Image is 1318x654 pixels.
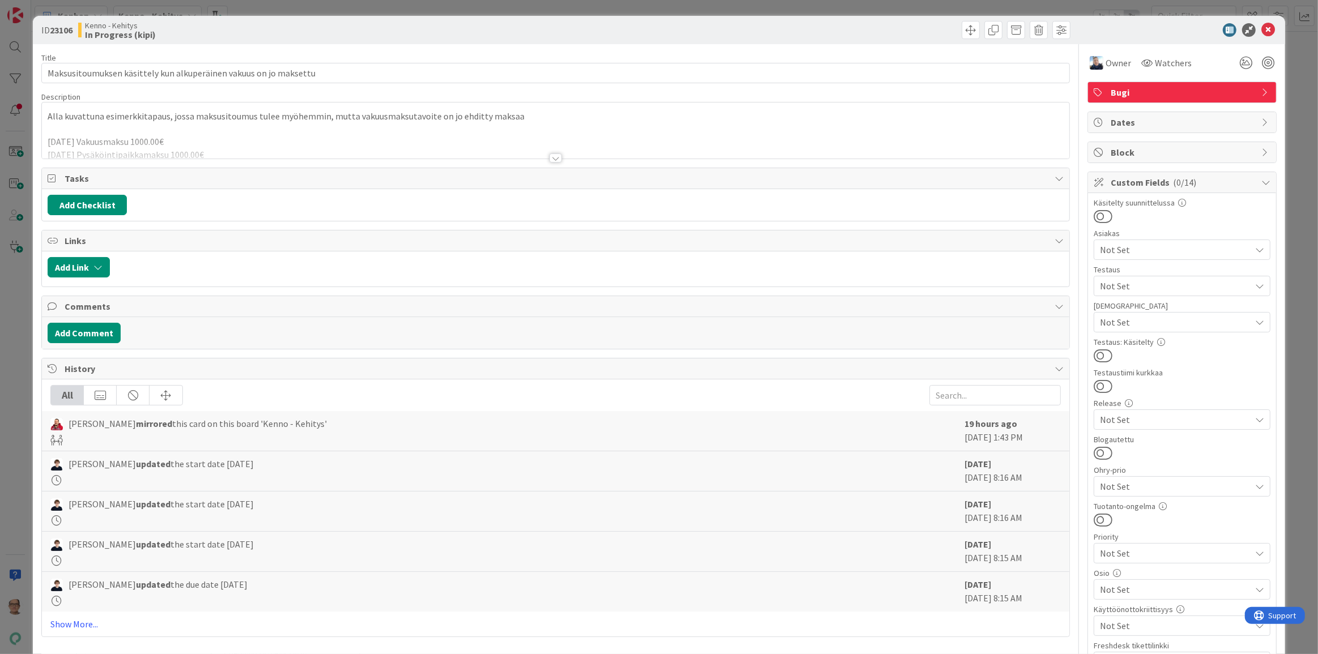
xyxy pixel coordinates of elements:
img: JS [50,418,63,430]
div: [DATE] 8:16 AM [965,457,1061,485]
span: Owner [1106,56,1131,70]
span: [PERSON_NAME] this card on this board 'Kenno - Kehitys' [69,417,327,430]
span: Bugi [1111,86,1256,99]
b: In Progress (kipi) [85,30,156,39]
p: Alla kuvattuna esimerkkitapaus, jossa maksusitoumus tulee myöhemmin, mutta vakuusmaksutavoite on ... [48,110,1064,123]
span: Description [41,92,80,102]
div: [DEMOGRAPHIC_DATA] [1094,302,1270,310]
b: updated [136,579,170,590]
span: Comments [65,300,1049,313]
div: Testaustiimi kurkkaa [1094,369,1270,377]
span: ( 0/14 ) [1173,177,1196,188]
span: Custom Fields [1111,176,1256,189]
span: History [65,362,1049,375]
div: [DATE] 8:16 AM [965,497,1061,525]
span: Not Set [1100,583,1251,596]
span: Not Set [1100,545,1245,561]
label: Title [41,53,56,63]
b: [DATE] [965,498,991,510]
span: Not Set [1100,413,1251,426]
span: Block [1111,146,1256,159]
b: [DATE] [965,538,991,550]
b: updated [136,538,170,550]
button: Add Checklist [48,195,127,215]
b: 23106 [50,24,72,36]
div: Release [1094,399,1270,407]
div: Freshdesk tikettilinkki [1094,642,1270,649]
div: Tuotanto-ongelma [1094,502,1270,510]
div: Käsitelty suunnittelussa [1094,199,1270,207]
div: Osio [1094,569,1270,577]
span: Tasks [65,172,1049,185]
div: Asiakas [1094,229,1270,237]
span: Not Set [1100,315,1251,329]
div: [DATE] 1:43 PM [965,417,1061,445]
img: JJ [1090,56,1103,70]
b: updated [136,498,170,510]
span: Support [24,2,52,15]
b: updated [136,458,170,469]
img: MT [50,458,63,471]
button: Add Link [48,257,110,277]
input: type card name here... [41,63,1070,83]
span: ID [41,23,72,37]
b: [DATE] [965,458,991,469]
div: Ohry-prio [1094,466,1270,474]
div: Testaus: Käsitelty [1094,338,1270,346]
b: 19 hours ago [965,418,1017,429]
span: Watchers [1155,56,1192,70]
div: [DATE] 8:15 AM [965,537,1061,566]
button: Add Comment [48,323,121,343]
span: Not Set [1100,478,1245,494]
div: Testaus [1094,266,1270,273]
img: MT [50,579,63,591]
b: [DATE] [965,579,991,590]
a: Show More... [50,617,1061,631]
span: [PERSON_NAME] the start date [DATE] [69,537,254,551]
span: [PERSON_NAME] the start date [DATE] [69,457,254,471]
span: Dates [1111,116,1256,129]
span: Links [65,234,1049,247]
input: Search... [929,385,1061,405]
img: MT [50,538,63,551]
div: Käyttöönottokriittisyys [1094,605,1270,613]
b: mirrored [136,418,172,429]
span: [PERSON_NAME] the start date [DATE] [69,497,254,511]
div: Blogautettu [1094,435,1270,443]
div: All [51,386,84,405]
div: [DATE] 8:15 AM [965,578,1061,606]
img: MT [50,498,63,511]
div: Priority [1094,533,1270,541]
span: [PERSON_NAME] the due date [DATE] [69,578,248,591]
span: Not Set [1100,619,1251,632]
span: Kenno - Kehitys [85,21,156,30]
span: Not Set [1100,243,1251,257]
span: Not Set [1100,279,1251,293]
